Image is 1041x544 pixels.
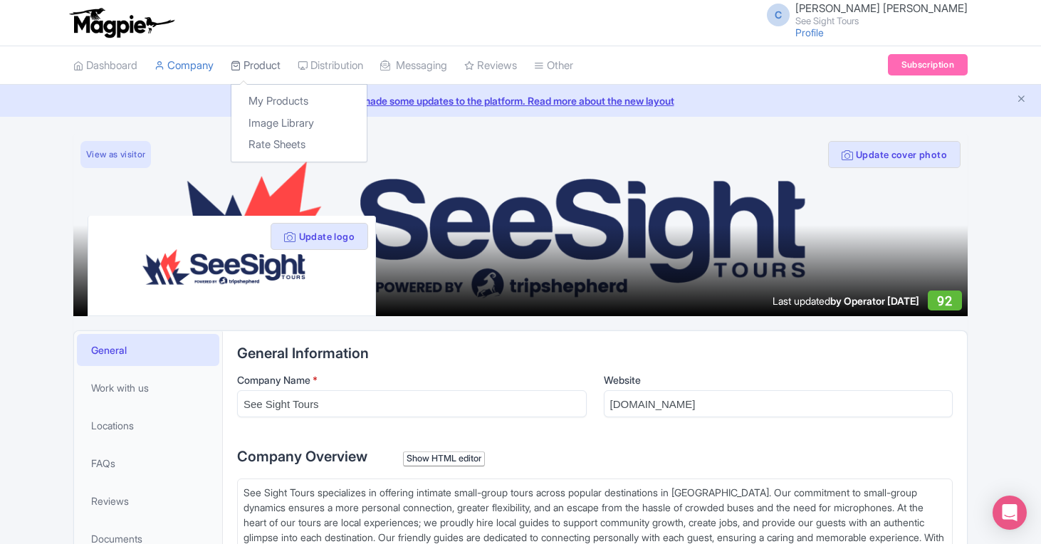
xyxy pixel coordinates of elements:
a: Reviews [464,46,517,85]
a: We made some updates to the platform. Read more about the new layout [9,93,1032,108]
a: General [77,334,219,366]
span: FAQs [91,456,115,471]
span: General [91,342,127,357]
span: by Operator [DATE] [830,295,919,307]
small: See Sight Tours [795,16,968,26]
button: Update cover photo [828,141,961,168]
a: Reviews [77,485,219,517]
a: Profile [795,26,824,38]
span: 92 [937,293,952,308]
a: C [PERSON_NAME] [PERSON_NAME] See Sight Tours [758,3,968,26]
a: My Products [231,90,367,113]
span: Website [604,374,641,386]
a: Other [534,46,573,85]
span: Company Overview [237,448,367,465]
span: Reviews [91,493,129,508]
div: Open Intercom Messenger [993,496,1027,530]
a: Product [231,46,281,85]
a: FAQs [77,447,219,479]
button: Close announcement [1016,92,1027,108]
a: Company [155,46,214,85]
a: Locations [77,409,219,441]
a: Rate Sheets [231,134,367,156]
a: Subscription [888,54,968,75]
span: [PERSON_NAME] [PERSON_NAME] [795,1,968,15]
span: Company Name [237,374,310,386]
a: Image Library [231,113,367,135]
span: Work with us [91,380,149,395]
h2: General Information [237,345,953,361]
div: Show HTML editor [403,451,485,466]
div: Last updated [773,293,919,308]
a: Distribution [298,46,363,85]
img: logo-ab69f6fb50320c5b225c76a69d11143b.png [66,7,177,38]
button: Update logo [271,223,368,250]
span: Locations [91,418,134,433]
img: y4x9xczuqguk8wjx7mgb.png [117,227,346,304]
a: Work with us [77,372,219,404]
a: Dashboard [73,46,137,85]
a: View as visitor [80,141,151,168]
a: Messaging [380,46,447,85]
span: C [767,4,790,26]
